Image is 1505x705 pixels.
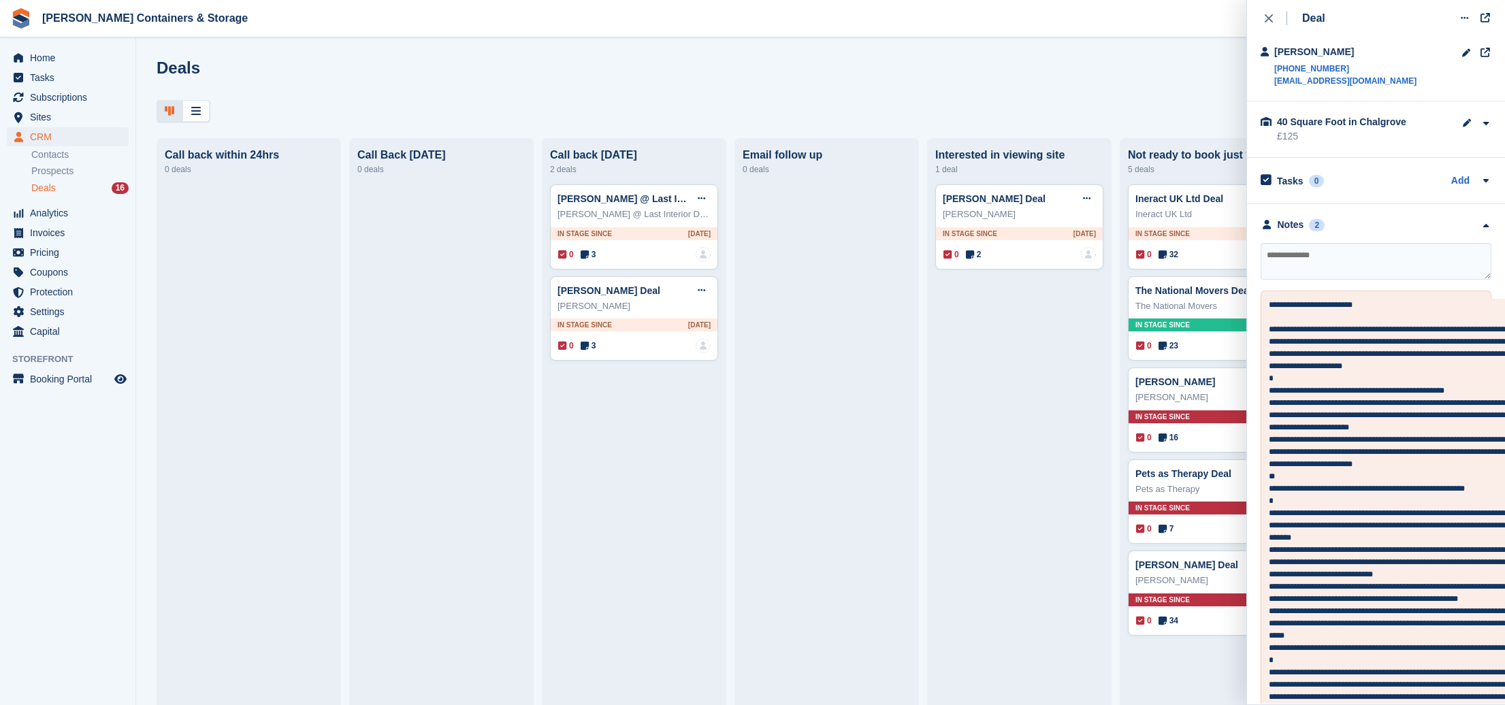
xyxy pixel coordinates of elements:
[688,229,711,239] span: [DATE]
[30,203,112,223] span: Analytics
[31,165,74,178] span: Prospects
[1274,63,1417,75] a: [PHONE_NUMBER]
[112,182,129,194] div: 16
[31,182,56,195] span: Deals
[558,248,574,261] span: 0
[1159,248,1178,261] span: 32
[31,164,129,178] a: Prospects
[1135,559,1238,570] a: [PERSON_NAME] Deal
[688,320,711,330] span: [DATE]
[7,223,129,242] a: menu
[7,68,129,87] a: menu
[1136,523,1152,535] span: 0
[30,108,112,127] span: Sites
[1277,129,1456,144] div: £125
[12,352,135,366] span: Storefront
[7,88,129,107] a: menu
[7,108,129,127] a: menu
[696,247,711,262] img: deal-assignee-blank
[557,320,612,330] span: In stage since
[1136,248,1152,261] span: 0
[935,161,1103,178] div: 1 deal
[1135,299,1289,313] div: The National Movers
[357,149,525,161] div: Call Back [DATE]
[7,48,129,67] a: menu
[1309,175,1325,187] div: 0
[943,208,1096,221] div: [PERSON_NAME]
[7,203,129,223] a: menu
[30,88,112,107] span: Subscriptions
[557,193,770,204] a: [PERSON_NAME] @ Last Interior Designs Deal
[1302,10,1325,27] div: Deal
[1159,431,1178,444] span: 16
[1451,174,1470,189] a: Add
[966,248,982,261] span: 2
[7,302,129,321] a: menu
[11,8,31,29] img: stora-icon-8386f47178a22dfd0bd8f6a31ec36ba5ce8667c1dd55bd0f319d3a0aa187defe.svg
[157,59,200,77] h1: Deals
[1309,219,1325,231] div: 2
[1135,391,1289,404] div: [PERSON_NAME]
[357,161,525,178] div: 0 deals
[7,127,129,146] a: menu
[1278,218,1304,232] div: Notes
[1073,229,1096,239] span: [DATE]
[696,338,711,353] img: deal-assignee-blank
[1159,614,1178,627] span: 34
[557,299,711,313] div: [PERSON_NAME]
[1135,574,1289,587] div: [PERSON_NAME]
[550,149,718,161] div: Call back [DATE]
[1081,247,1096,262] a: deal-assignee-blank
[943,193,1046,204] a: [PERSON_NAME] Deal
[1135,376,1215,387] a: [PERSON_NAME]
[7,263,129,282] a: menu
[1159,340,1178,352] span: 23
[112,371,129,387] a: Preview store
[1135,468,1231,479] a: Pets as Therapy Deal
[943,229,997,239] span: In stage since
[1274,75,1417,87] a: [EMAIL_ADDRESS][DOMAIN_NAME]
[30,127,112,146] span: CRM
[1135,320,1190,330] span: In stage since
[1135,208,1289,221] div: Ineract UK Ltd
[165,161,333,178] div: 0 deals
[943,248,959,261] span: 0
[743,161,911,178] div: 0 deals
[37,7,253,29] a: [PERSON_NAME] Containers & Storage
[1277,115,1413,129] div: 40 Square Foot in Chalgrove
[1128,161,1296,178] div: 5 deals
[30,243,112,262] span: Pricing
[557,208,711,221] div: [PERSON_NAME] @ Last Interior Designs
[1135,229,1190,239] span: In stage since
[7,370,129,389] a: menu
[30,263,112,282] span: Coupons
[935,149,1103,161] div: Interested in viewing site
[1274,45,1417,59] div: [PERSON_NAME]
[30,223,112,242] span: Invoices
[1136,340,1152,352] span: 0
[557,285,660,296] a: [PERSON_NAME] Deal
[30,48,112,67] span: Home
[30,302,112,321] span: Settings
[550,161,718,178] div: 2 deals
[1135,595,1190,605] span: In stage since
[7,243,129,262] a: menu
[743,149,911,161] div: Email follow up
[7,282,129,301] a: menu
[1135,503,1190,513] span: In stage since
[30,322,112,341] span: Capital
[558,340,574,352] span: 0
[581,248,596,261] span: 3
[1135,482,1289,496] div: Pets as Therapy
[31,148,129,161] a: Contacts
[1277,175,1304,187] h2: Tasks
[30,282,112,301] span: Protection
[31,181,129,195] a: Deals 16
[30,370,112,389] span: Booking Portal
[1135,285,1251,296] a: The National Movers Deal
[1135,412,1190,422] span: In stage since
[557,229,612,239] span: In stage since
